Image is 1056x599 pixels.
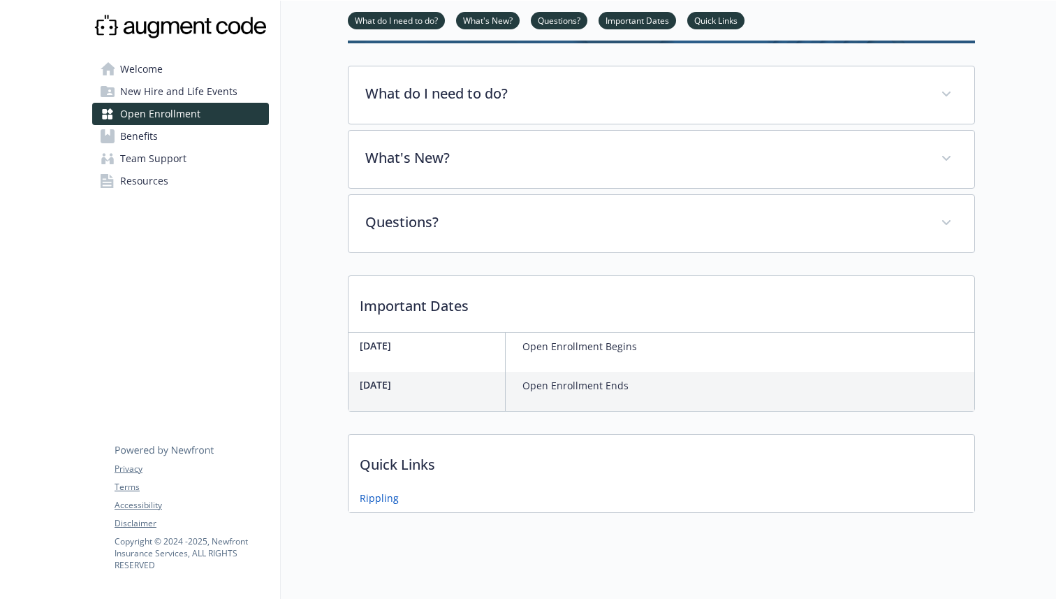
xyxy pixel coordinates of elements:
[92,125,269,147] a: Benefits
[92,170,269,192] a: Resources
[92,80,269,103] a: New Hire and Life Events
[687,13,745,27] a: Quick Links
[92,103,269,125] a: Open Enrollment
[531,13,587,27] a: Questions?
[349,131,974,188] div: What's New?
[349,66,974,124] div: What do I need to do?
[348,13,445,27] a: What do I need to do?
[120,80,237,103] span: New Hire and Life Events
[360,491,399,505] a: Rippling
[522,338,637,355] p: Open Enrollment Begins
[92,147,269,170] a: Team Support
[115,481,268,493] a: Terms
[349,435,974,486] p: Quick Links
[349,195,974,252] div: Questions?
[360,338,499,353] p: [DATE]
[349,276,974,328] p: Important Dates
[456,13,520,27] a: What's New?
[115,517,268,530] a: Disclaimer
[120,170,168,192] span: Resources
[365,83,924,104] p: What do I need to do?
[522,377,629,394] p: Open Enrollment Ends
[120,125,158,147] span: Benefits
[599,13,676,27] a: Important Dates
[120,103,200,125] span: Open Enrollment
[360,377,499,392] p: [DATE]
[115,535,268,571] p: Copyright © 2024 - 2025 , Newfront Insurance Services, ALL RIGHTS RESERVED
[365,147,924,168] p: What's New?
[120,147,186,170] span: Team Support
[115,499,268,512] a: Accessibility
[92,58,269,80] a: Welcome
[365,212,924,233] p: Questions?
[115,463,268,475] a: Privacy
[120,58,163,80] span: Welcome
